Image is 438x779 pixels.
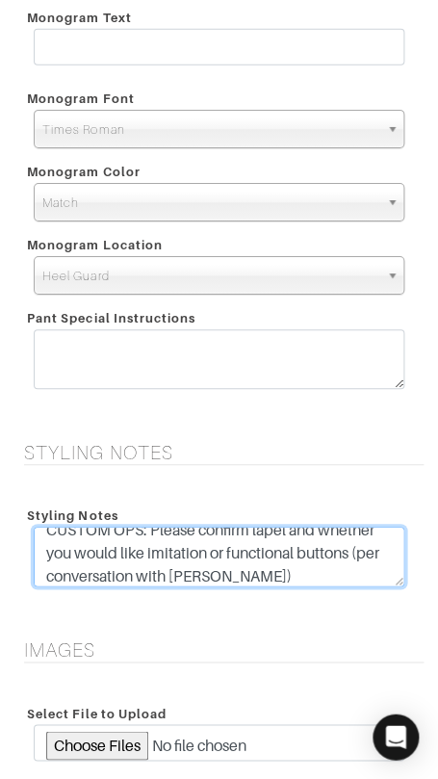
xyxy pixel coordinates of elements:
[27,4,132,32] span: Monogram Text
[42,184,378,222] span: Match
[27,231,163,259] span: Monogram Location
[42,111,378,149] span: Times Roman
[24,638,424,662] h5: Images
[373,714,419,760] div: Open Intercom Messenger
[27,502,118,530] span: Styling Notes
[27,304,195,332] span: Pant Special Instructions
[24,441,424,464] h5: Styling Notes
[42,257,378,296] span: Heel Guard
[27,699,167,727] span: Select File to Upload
[27,158,141,186] span: Monogram Color
[34,527,404,586] textarea: CUSTOM OPS: Please confirm that you would like a 2-Button Tuxedo.
[27,85,135,113] span: Monogram Font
